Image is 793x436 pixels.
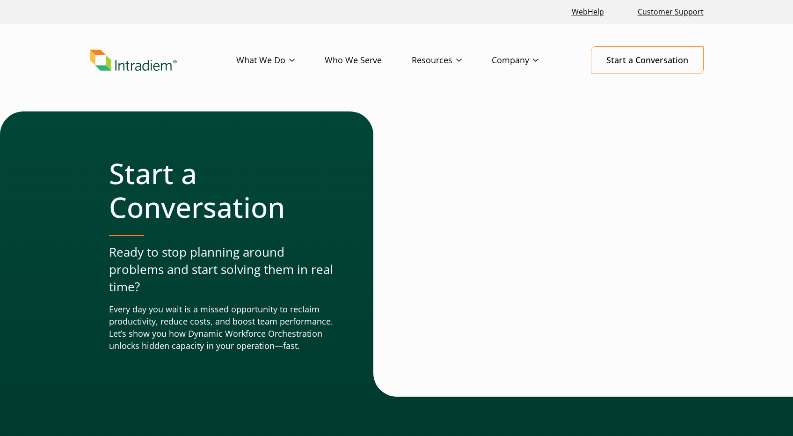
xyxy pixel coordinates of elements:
[109,303,336,352] p: Every day you wait is a missed opportunity to reclaim productivity, reduce costs, and boost team ...
[412,47,492,74] a: Resources
[568,2,608,22] a: Link opens in a new window
[109,244,336,296] p: Ready to stop planning around problems and start solving them in real time?
[90,50,236,71] a: Link to homepage of Intradiem
[325,47,412,74] a: Who We Serve
[492,47,568,74] a: Company
[591,46,704,74] a: Start a Conversation
[109,156,336,224] h1: Start a Conversation
[634,2,707,22] a: Customer Support
[90,50,177,71] img: Intradiem
[236,47,325,74] a: What We Do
